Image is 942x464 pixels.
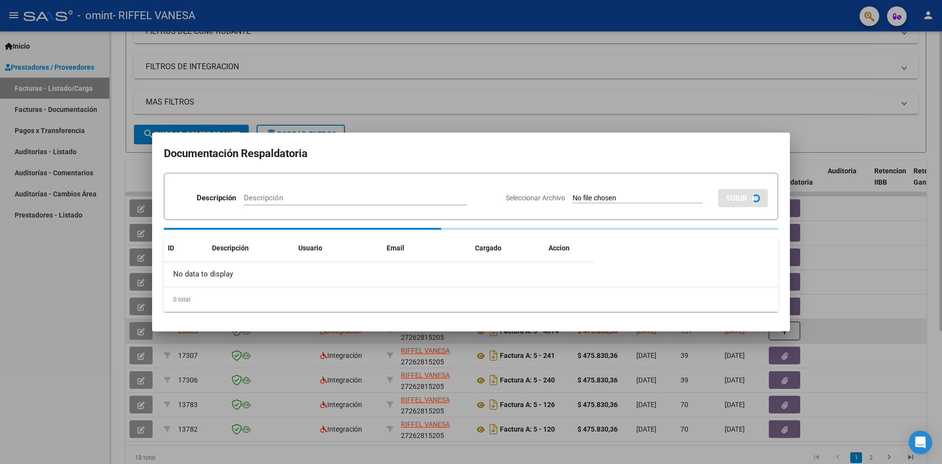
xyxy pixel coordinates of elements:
[164,287,778,312] div: 0 total
[387,244,404,252] span: Email
[298,244,322,252] span: Usuario
[506,194,565,202] span: Seleccionar Archivo
[294,238,383,259] datatable-header-cell: Usuario
[545,238,594,259] datatable-header-cell: Accion
[471,238,545,259] datatable-header-cell: Cargado
[212,244,249,252] span: Descripción
[909,431,932,454] div: Open Intercom Messenger
[726,194,747,203] span: SUBIR
[197,192,236,204] p: Descripción
[168,244,174,252] span: ID
[164,238,208,259] datatable-header-cell: ID
[475,244,501,252] span: Cargado
[208,238,294,259] datatable-header-cell: Descripción
[164,262,594,287] div: No data to display
[718,189,768,207] button: SUBIR
[383,238,471,259] datatable-header-cell: Email
[164,144,778,163] h2: Documentación Respaldatoria
[549,244,570,252] span: Accion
